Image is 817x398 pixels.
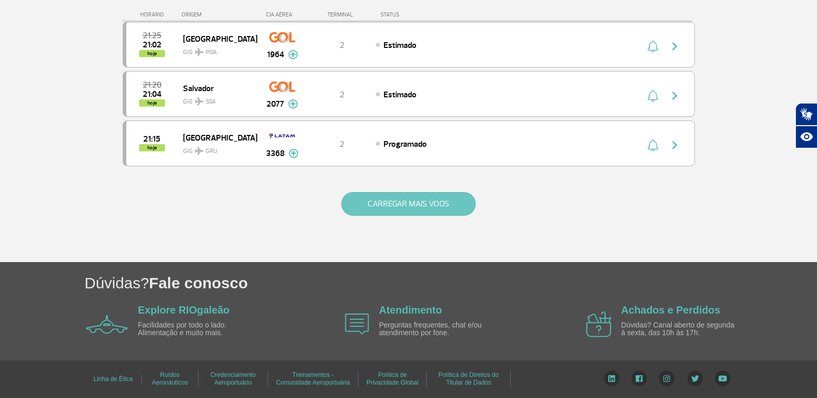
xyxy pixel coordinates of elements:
[340,40,344,50] span: 2
[183,81,249,95] span: Salvador
[586,312,611,337] img: airplane icon
[379,304,442,316] a: Atendimento
[341,192,476,216] button: CARREGAR MAIS VOOS
[143,32,161,39] span: 2025-09-30 21:25:00
[687,371,703,386] img: Twitter
[183,92,249,107] span: GIG
[85,272,817,293] h1: Dúvidas?
[206,97,216,107] span: SSA
[795,126,817,148] button: Abrir recursos assistivos.
[152,368,188,390] a: Ruídos Aeronáuticos
[384,139,427,149] span: Programado
[93,372,132,386] a: Linha de Ética
[308,11,375,18] div: TERMINAL
[143,135,160,143] span: 2025-09-30 21:15:00
[669,90,681,102] img: seta-direita-painel-voo.svg
[183,141,249,156] span: GIG
[139,50,165,57] span: hoje
[183,42,249,57] span: GIG
[138,304,230,316] a: Explore RIOgaleão
[340,90,344,100] span: 2
[276,368,349,390] a: Treinamentos - Comunidade Aeroportuária
[210,368,256,390] a: Credenciamento Aeroportuário
[195,48,204,56] img: destiny_airplane.svg
[139,99,165,107] span: hoje
[266,98,284,110] span: 2077
[659,371,675,386] img: Instagram
[143,81,161,89] span: 2025-09-30 21:20:00
[379,321,497,337] p: Perguntas frequentes, chat e/ou atendimento por fone.
[149,274,248,291] span: Fale conosco
[621,321,740,337] p: Dúvidas? Canal aberto de segunda à sexta, das 10h às 17h.
[138,321,257,337] p: Facilidades por todo o lado. Alimentação e muito mais.
[795,103,817,148] div: Plugin de acessibilidade da Hand Talk.
[143,91,161,98] span: 2025-09-30 21:04:00
[384,40,416,50] span: Estimado
[183,32,249,45] span: [GEOGRAPHIC_DATA]
[669,40,681,53] img: seta-direita-painel-voo.svg
[86,315,128,334] img: airplane icon
[139,144,165,151] span: hoje
[375,11,459,18] div: STATUS
[206,147,218,156] span: GRU
[126,11,182,18] div: HORÁRIO
[647,90,658,102] img: sino-painel-voo.svg
[195,97,204,106] img: destiny_airplane.svg
[366,368,419,390] a: Política de Privacidade Global
[439,368,499,390] a: Política de Direitos do Titular de Dados
[631,371,647,386] img: Facebook
[795,103,817,126] button: Abrir tradutor de língua de sinais.
[604,371,620,386] img: LinkedIn
[288,99,298,109] img: mais-info-painel-voo.svg
[266,147,285,160] span: 3368
[669,139,681,151] img: seta-direita-painel-voo.svg
[715,371,730,386] img: YouTube
[288,50,298,59] img: mais-info-painel-voo.svg
[345,314,369,335] img: airplane icon
[143,41,161,48] span: 2025-09-30 21:02:00
[621,304,720,316] a: Achados e Perdidos
[183,131,249,144] span: [GEOGRAPHIC_DATA]
[195,147,204,155] img: destiny_airplane.svg
[384,90,416,100] span: Estimado
[206,48,217,57] span: POA
[647,40,658,53] img: sino-painel-voo.svg
[647,139,658,151] img: sino-painel-voo.svg
[257,11,308,18] div: CIA AÉREA
[340,139,344,149] span: 2
[181,11,257,18] div: ORIGEM
[267,48,284,61] span: 1964
[289,149,298,158] img: mais-info-painel-voo.svg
